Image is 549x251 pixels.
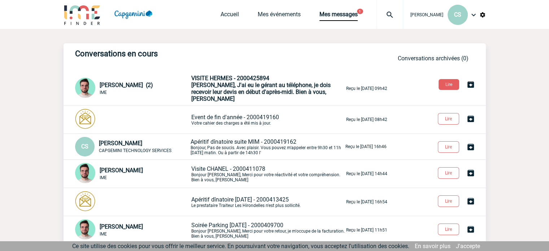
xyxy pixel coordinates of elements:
button: Lire [439,79,459,90]
span: CS [81,143,88,150]
a: Apéritif dînatoire [DATE] - 2000413425Le prestataire Traiteur Les Hirondelles n'est plus sollicit... [75,198,387,205]
p: Reçu le [DATE] 08h42 [346,117,387,122]
p: Votre cahier des charges a été mis à jour. [191,114,345,126]
a: Conversations archivées (0) [398,55,469,62]
span: [PERSON_NAME] [99,140,142,147]
img: Archiver la conversation [466,197,475,205]
h3: Conversations en cours [75,49,292,58]
img: photonotifcontact.png [75,109,95,129]
a: Lire [432,143,466,150]
button: Lire [438,113,459,125]
button: Lire [438,195,459,207]
span: VISITE HERMES - 2000425894 [191,75,269,82]
img: IME-Finder [64,4,101,25]
span: Apéritif dînatoire suite MIM - 2000419162 [191,138,296,145]
p: Bonjour [PERSON_NAME], Merci pour votre retour, je m'occupe de la facturation. Bien à vous, [PERS... [191,222,345,239]
p: Reçu le [DATE] 16h46 [345,144,387,149]
a: Mes messages [319,11,358,21]
a: Event de fin d'année - 2000419160Votre cahier des charges a été mis à jour. Reçu le [DATE] 08h42 [75,116,387,122]
p: Reçu le [DATE] 09h42 [346,86,387,91]
span: IME [100,175,107,180]
img: 121547-2.png [75,163,95,183]
span: Apéritif dînatoire [DATE] - 2000413425 [191,196,289,203]
p: Reçu le [DATE] 11h51 [346,228,387,233]
a: Lire [432,115,466,122]
a: Lire [432,197,466,204]
p: Le prestataire Traiteur Les Hirondelles n'est plus sollicité. [191,196,345,208]
div: Conversation privée : Client - Agence [75,137,189,156]
a: CS [PERSON_NAME] CAPGEMINI TECHNOLOGY SERVICES Apéritif dînatoire suite MIM - 2000419162Bonjour, ... [75,143,387,150]
img: 121547-2.png [75,219,95,239]
img: Archiver la conversation [466,225,475,234]
div: Conversation privée : Client - Agence [75,109,190,130]
button: Lire [438,167,459,179]
a: Lire [433,81,466,87]
a: Lire [432,225,466,232]
a: En savoir plus [415,243,450,250]
span: IME [100,90,107,95]
span: [PERSON_NAME] [100,223,143,230]
p: Bonjour, Pas de soucis. Avec plaisir. Vous pouvez m'appeler entre 9h30 et 11h [DATE] matin. Ou à ... [191,138,344,155]
img: Archiver la conversation [466,169,475,177]
span: Soirée Parking [DATE] - 2000409700 [191,222,283,229]
span: IME [100,231,107,237]
span: [PERSON_NAME], J'ai eu le gérant au téléphone, je dois recevoir leur devis en début d'après-midi.... [191,82,331,102]
button: Lire [438,224,459,235]
button: 1 [357,9,363,14]
span: CS [454,11,461,18]
span: Visite CHANEL - 2000411078 [191,165,265,172]
img: Archiver la conversation [466,143,475,151]
img: Archiver la conversation [466,114,475,123]
div: Conversation privée : Client - Agence [75,191,190,213]
a: Mes événements [258,11,301,21]
a: [PERSON_NAME] IME Visite CHANEL - 2000411078Bonjour [PERSON_NAME], Merci pour votre réactivité et... [75,170,387,177]
a: Accueil [221,11,239,21]
img: Archiver la conversation [466,80,475,89]
span: Event de fin d'année - 2000419160 [191,114,279,121]
span: [PERSON_NAME] [410,12,443,17]
div: Conversation privée : Client - Agence [75,163,190,185]
div: Conversation privée : Client - Agence [75,219,190,241]
p: Reçu le [DATE] 16h54 [346,199,387,204]
span: Ce site utilise des cookies pour vous offrir le meilleur service. En poursuivant votre navigation... [72,243,409,250]
span: [PERSON_NAME] (2) [100,82,153,88]
a: [PERSON_NAME] IME Soirée Parking [DATE] - 2000409700Bonjour [PERSON_NAME], Merci pour votre retou... [75,226,387,233]
span: [PERSON_NAME] [100,167,143,174]
a: Lire [432,169,466,176]
a: J'accepte [456,243,480,250]
img: 121547-2.png [75,78,95,98]
img: photonotifcontact.png [75,191,95,211]
div: Conversation privée : Client - Agence [75,78,190,99]
p: Reçu le [DATE] 14h44 [346,171,387,176]
a: [PERSON_NAME] (2) IME VISITE HERMES - 2000425894[PERSON_NAME], J'ai eu le gérant au téléphone, je... [75,85,387,91]
button: Lire [438,141,459,153]
p: Bonjour [PERSON_NAME], Merci pour votre réactivité et votre compréhension. Bien à vous, [PERSON_N... [191,165,345,182]
span: CAPGEMINI TECHNOLOGY SERVICES [99,148,171,153]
